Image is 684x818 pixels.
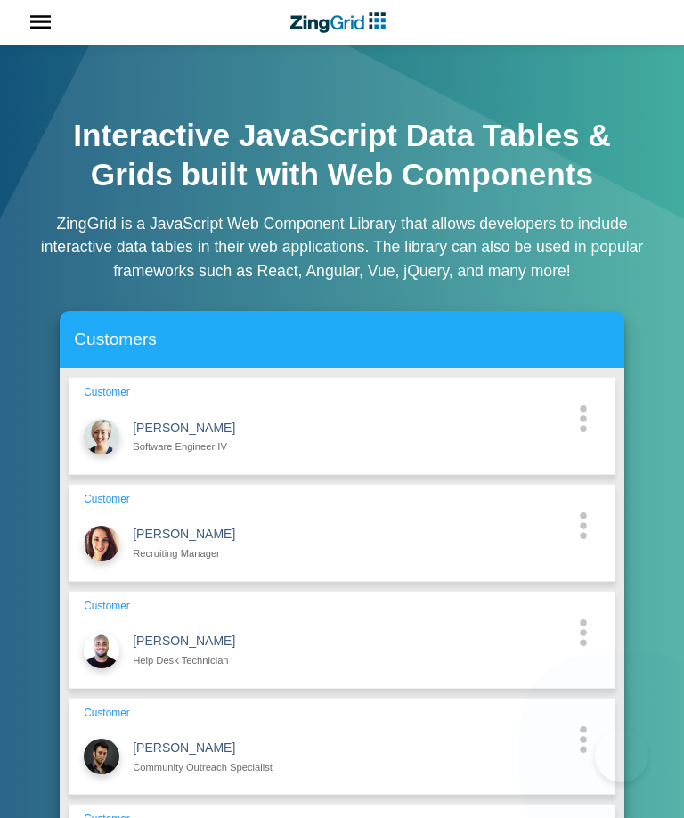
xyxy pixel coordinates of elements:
[133,631,588,652] div: [PERSON_NAME]
[28,116,655,194] h1: Interactive JavaScript Data Tables & Grids built with Web Components
[133,524,588,545] div: [PERSON_NAME]
[28,212,655,282] p: ZingGrid is a JavaScript Web Component Library that allows developers to include interactive data...
[60,311,624,368] zg-caption: Customers
[84,386,130,398] span: Customer
[133,759,588,776] div: Community Outreach Specialist
[84,707,130,719] span: Customer
[294,7,389,38] a: ZingChart Logo. Click to return to the homepage
[133,545,588,562] div: Recruiting Manager
[84,493,130,505] span: Customer
[133,652,588,669] div: Help Desk Technician
[595,729,648,782] iframe: Toggle Customer Support
[84,600,130,612] span: Customer
[133,438,588,455] div: Software Engineer IV
[133,418,588,439] div: [PERSON_NAME]
[133,738,588,759] div: [PERSON_NAME]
